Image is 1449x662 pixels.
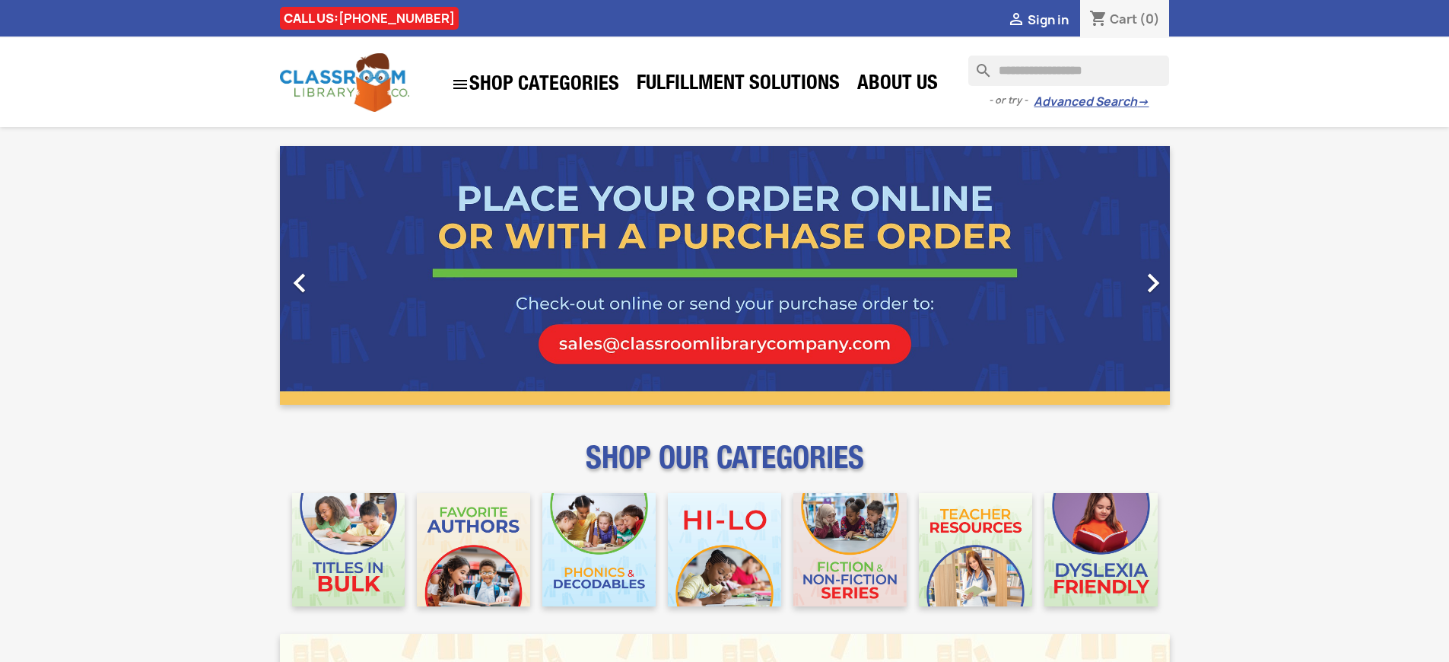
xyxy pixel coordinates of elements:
span: Cart [1110,11,1137,27]
img: CLC_Favorite_Authors_Mobile.jpg [417,493,530,606]
a: SHOP CATEGORIES [443,68,627,101]
span: - or try - [989,93,1034,108]
img: CLC_HiLo_Mobile.jpg [668,493,781,606]
img: CLC_Dyslexia_Mobile.jpg [1044,493,1158,606]
a: Previous [280,146,414,405]
i: shopping_cart [1089,11,1107,29]
span: (0) [1139,11,1160,27]
a: Fulfillment Solutions [629,70,847,100]
img: CLC_Bulk_Mobile.jpg [292,493,405,606]
img: Classroom Library Company [280,53,409,112]
img: CLC_Phonics_And_Decodables_Mobile.jpg [542,493,656,606]
a: Next [1036,146,1170,405]
a: About Us [850,70,945,100]
i:  [451,75,469,94]
img: CLC_Fiction_Nonfiction_Mobile.jpg [793,493,907,606]
a: Advanced Search→ [1034,94,1149,110]
p: SHOP OUR CATEGORIES [280,454,1170,481]
ul: Carousel container [280,146,1170,405]
img: CLC_Teacher_Resources_Mobile.jpg [919,493,1032,606]
input: Search [968,56,1169,86]
i: search [968,56,987,74]
a: [PHONE_NUMBER] [338,10,455,27]
span: Sign in [1028,11,1069,28]
a:  Sign in [1007,11,1069,28]
i:  [1007,11,1025,30]
span: → [1137,94,1149,110]
div: CALL US: [280,7,459,30]
i:  [1134,264,1172,302]
i:  [281,264,319,302]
